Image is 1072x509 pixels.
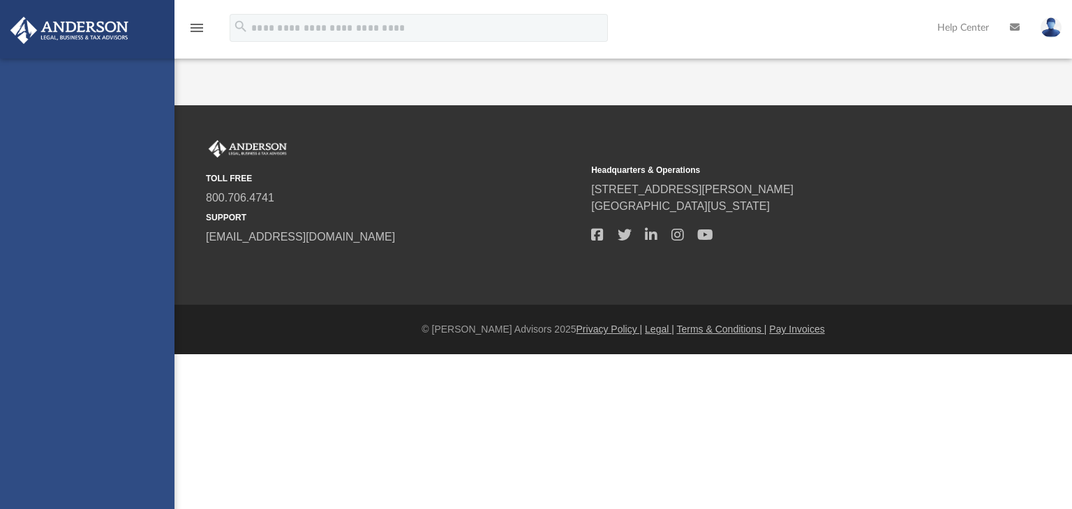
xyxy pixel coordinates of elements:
[677,324,767,335] a: Terms & Conditions |
[1041,17,1062,38] img: User Pic
[206,192,274,204] a: 800.706.4741
[206,172,581,185] small: TOLL FREE
[591,200,770,212] a: [GEOGRAPHIC_DATA][US_STATE]
[188,20,205,36] i: menu
[769,324,824,335] a: Pay Invoices
[206,211,581,224] small: SUPPORT
[206,231,395,243] a: [EMAIL_ADDRESS][DOMAIN_NAME]
[206,140,290,158] img: Anderson Advisors Platinum Portal
[576,324,643,335] a: Privacy Policy |
[591,164,967,176] small: Headquarters & Operations
[6,17,133,44] img: Anderson Advisors Platinum Portal
[188,26,205,36] a: menu
[591,183,794,195] a: [STREET_ADDRESS][PERSON_NAME]
[174,322,1072,337] div: © [PERSON_NAME] Advisors 2025
[233,19,248,34] i: search
[645,324,674,335] a: Legal |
